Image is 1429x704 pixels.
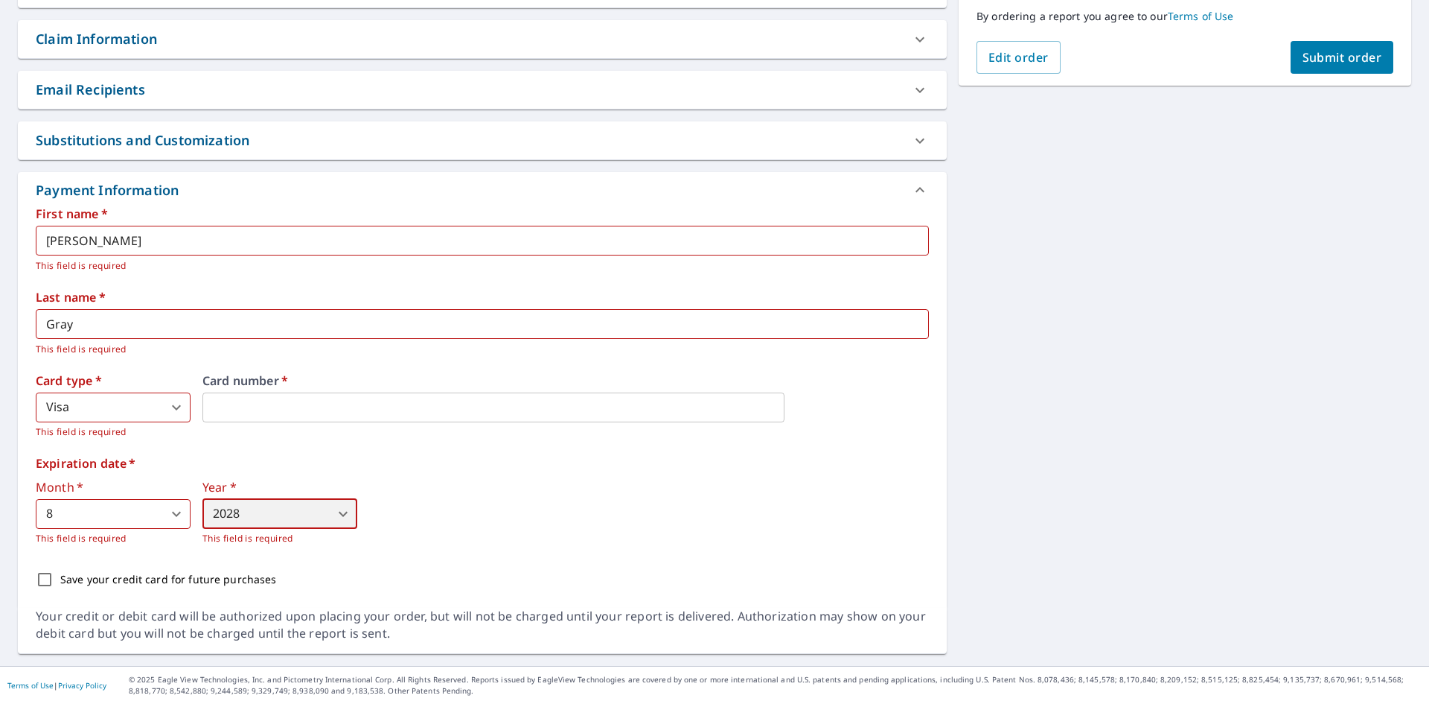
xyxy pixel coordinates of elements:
[18,172,947,208] div: Payment Information
[36,457,929,469] label: Expiration date
[60,571,277,587] p: Save your credit card for future purchases
[36,531,191,546] p: This field is required
[18,20,947,58] div: Claim Information
[202,375,929,387] label: Card number
[36,375,191,387] label: Card type
[976,41,1061,74] button: Edit order
[18,121,947,159] div: Substitutions and Customization
[36,29,157,49] div: Claim Information
[7,680,54,691] a: Terms of Use
[129,674,1422,697] p: © 2025 Eagle View Technologies, Inc. and Pictometry International Corp. All Rights Reserved. Repo...
[36,425,191,440] p: This field is required
[36,130,249,150] div: Substitutions and Customization
[36,608,929,642] div: Your credit or debit card will be authorized upon placing your order, but will not be charged unt...
[202,531,357,546] p: This field is required
[988,49,1049,66] span: Edit order
[36,481,191,493] label: Month
[1168,9,1234,23] a: Terms of Use
[36,180,185,200] div: Payment Information
[7,681,106,690] p: |
[36,80,145,100] div: Email Recipients
[58,680,106,691] a: Privacy Policy
[36,393,191,422] div: Visa
[36,259,918,273] p: This field is required
[1302,49,1382,66] span: Submit order
[202,393,784,422] iframe: secure payment field
[1291,41,1394,74] button: Submit order
[976,10,1393,23] p: By ordering a report you agree to our
[18,71,947,109] div: Email Recipients
[36,499,191,529] div: 8
[202,481,357,493] label: Year
[36,342,918,357] p: This field is required
[202,499,357,529] div: 2028
[36,291,929,303] label: Last name
[36,208,929,220] label: First name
